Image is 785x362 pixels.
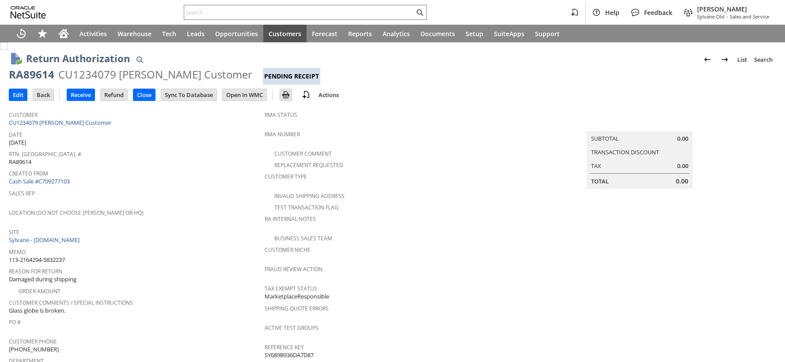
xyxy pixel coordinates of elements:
svg: Search [414,7,425,18]
a: Setup [460,25,489,42]
a: Customers [263,25,307,42]
a: Customer [9,111,38,119]
a: Invalid Shipping Address [274,192,345,200]
span: SuiteApps [494,30,524,38]
span: 113-2164294-5832237 [9,256,65,264]
a: Sylvane - [DOMAIN_NAME] [9,236,82,244]
a: Created From [9,170,48,177]
input: Edit [9,89,27,101]
img: Print [281,90,291,100]
a: Total [591,177,609,185]
img: Previous [702,54,713,65]
input: Receive [67,89,95,101]
span: Help [605,8,619,17]
a: Leads [182,25,210,42]
a: Analytics [377,25,415,42]
a: Documents [415,25,460,42]
img: Next [720,54,730,65]
span: Opportunities [215,30,258,38]
a: Order Amount [19,287,61,295]
a: Reference Key [265,343,304,351]
a: Forecast [307,25,343,42]
span: - [726,13,728,20]
span: [PHONE_NUMBER] [9,345,59,354]
a: Site [9,228,19,236]
a: Reports [343,25,377,42]
div: Pending Receipt [263,68,320,85]
a: Reason For Return [9,268,62,275]
span: Forecast [312,30,338,38]
a: Home [53,25,74,42]
svg: Recent Records [16,28,27,39]
span: Tech [162,30,176,38]
span: 0.00 [677,162,688,170]
input: Open In WMC [223,89,266,101]
a: Customer Niche [265,246,311,254]
span: [DATE] [9,138,26,147]
a: Location (Do Not Choose [PERSON_NAME] or HQ) [9,209,144,216]
span: Customers [269,30,301,38]
a: Actions [315,91,342,99]
a: Shipping Quote Errors [265,305,329,312]
a: RA Internal Notes [265,215,316,223]
span: Setup [466,30,483,38]
input: Search [184,7,414,18]
span: Warehouse [118,30,152,38]
a: Test Transaction Flag [274,204,338,211]
a: Customer Comments / Special Instructions [9,299,133,306]
caption: Summary [587,117,693,131]
a: Tax [591,162,601,170]
span: Documents [421,30,455,38]
span: Sales and Service [730,13,769,20]
svg: Home [58,28,69,39]
svg: Shortcuts [37,28,48,39]
span: 0.00 [676,177,688,186]
a: Date [9,131,23,138]
a: Opportunities [210,25,263,42]
div: RA89614 [9,67,54,82]
a: Warehouse [112,25,157,42]
input: Refund [101,89,127,101]
a: Sales Rep [9,190,35,197]
svg: logo [11,6,46,19]
a: Search [751,52,776,67]
a: Activities [74,25,112,42]
span: Glass globe is broken. [9,306,65,315]
span: RA89614 [9,158,31,166]
a: List [734,52,751,67]
span: Leads [187,30,205,38]
a: Tech [157,25,182,42]
a: Transaction Discount [591,148,659,156]
img: Quick Find [134,54,145,65]
span: 0.00 [677,134,688,143]
a: Customer Type [265,173,307,180]
span: SY689B936DA7D87 [265,351,314,359]
a: SuiteApps [489,25,530,42]
h1: Return Authorization [26,51,130,66]
span: Analytics [383,30,410,38]
a: Customer Comment [274,150,332,157]
a: RMA Number [265,131,300,138]
a: Rtn. [GEOGRAPHIC_DATA]. # [9,150,81,158]
a: Fraud Review Action [265,265,322,273]
span: MarketplaceResponsible [265,292,329,301]
span: Damaged during shipping [9,275,76,284]
img: add-record.svg [301,90,311,100]
span: Sylvane Old [697,13,724,20]
input: Close [133,89,155,101]
span: Support [535,30,560,38]
a: Tax Exempt Status [265,285,317,292]
span: Activities [80,30,107,38]
a: Subtotal [591,134,619,142]
a: CU1234079 [PERSON_NAME] Customer [9,119,114,127]
a: Memo [9,248,26,256]
span: [PERSON_NAME] [697,5,769,13]
a: PO # [9,318,21,326]
a: RMA Status [265,111,297,119]
a: Business Sales Team [274,235,332,242]
span: Feedback [644,8,672,17]
a: Cash Sale #C709277103 [9,177,70,185]
a: Active Test Groups [265,324,319,332]
a: Support [530,25,565,42]
div: CU1234079 [PERSON_NAME] Customer [58,67,252,82]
